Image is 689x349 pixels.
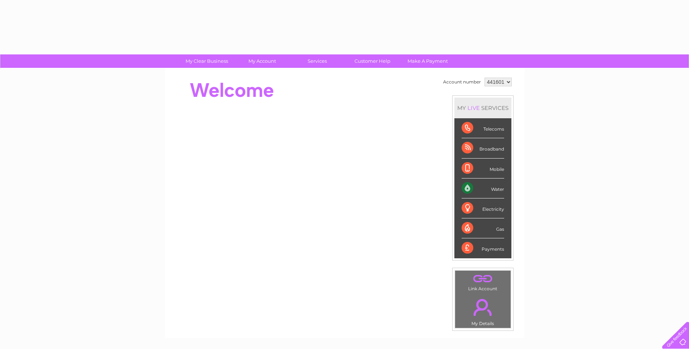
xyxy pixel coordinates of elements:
a: Make A Payment [398,54,458,68]
div: Payments [462,238,504,258]
td: Link Account [455,270,511,293]
div: Electricity [462,198,504,218]
td: My Details [455,293,511,328]
div: Gas [462,218,504,238]
a: My Account [232,54,292,68]
div: Telecoms [462,118,504,138]
div: Mobile [462,159,504,178]
td: Account number [441,76,483,88]
a: Services [287,54,347,68]
div: Water [462,178,504,198]
div: LIVE [466,104,481,111]
a: My Clear Business [177,54,237,68]
a: . [457,272,509,285]
div: MY SERVICES [454,98,511,118]
a: Customer Help [343,54,402,68]
a: . [457,295,509,320]
div: Broadband [462,138,504,158]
